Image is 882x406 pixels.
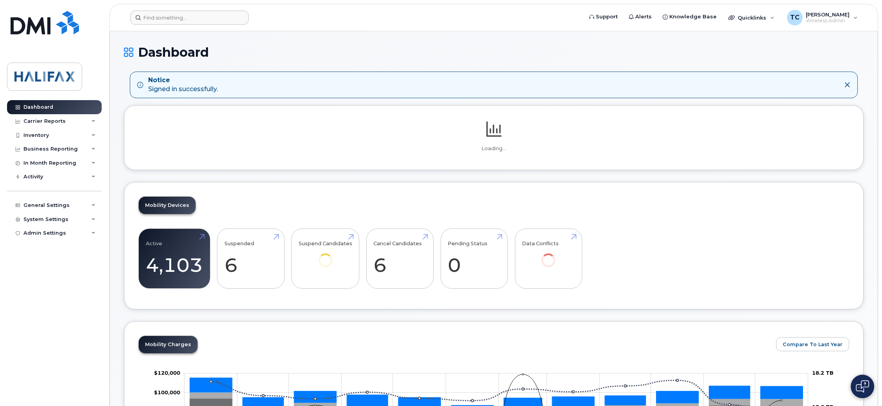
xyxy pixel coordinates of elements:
[812,370,834,376] tspan: 18.2 TB
[776,337,849,351] button: Compare To Last Year
[856,380,869,393] img: Open chat
[154,370,180,376] tspan: $120,000
[224,233,277,284] a: Suspended 6
[154,370,180,376] g: $0
[124,45,864,59] h1: Dashboard
[522,233,575,278] a: Data Conflicts
[154,389,180,395] tspan: $100,000
[148,76,218,94] div: Signed in successfully.
[138,145,849,152] p: Loading...
[299,233,352,278] a: Suspend Candidates
[146,233,203,284] a: Active 4,103
[783,341,843,348] span: Compare To Last Year
[148,76,218,85] strong: Notice
[448,233,500,284] a: Pending Status 0
[154,389,180,395] g: $0
[139,336,197,353] a: Mobility Charges
[139,197,195,214] a: Mobility Devices
[373,233,426,284] a: Cancel Candidates 6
